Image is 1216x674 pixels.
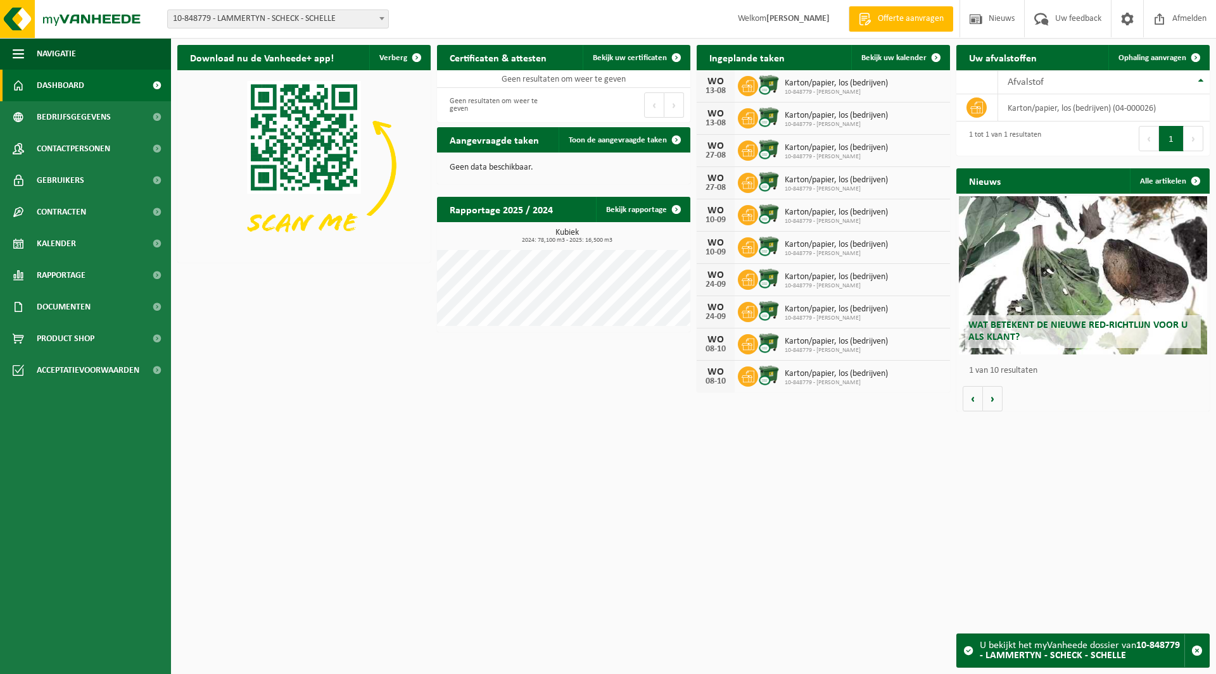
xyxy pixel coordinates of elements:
button: Next [664,92,684,118]
div: 08-10 [703,345,728,354]
span: Bedrijfsgegevens [37,101,111,133]
img: WB-1100-CU [758,106,780,128]
div: 24-09 [703,313,728,321]
a: Ophaling aanvragen [1108,45,1208,70]
div: 1 tot 1 van 1 resultaten [963,125,1041,153]
a: Toon de aangevraagde taken [559,127,689,153]
span: 2024: 78,100 m3 - 2025: 16,500 m3 [443,237,690,244]
div: 10-09 [703,216,728,225]
span: Gebruikers [37,165,84,196]
span: 10-848779 - [PERSON_NAME] [785,185,888,193]
div: WO [703,367,728,377]
button: Verberg [369,45,429,70]
span: Toon de aangevraagde taken [569,136,667,144]
span: Karton/papier, los (bedrijven) [785,272,888,282]
span: Dashboard [37,70,84,101]
div: 27-08 [703,151,728,160]
span: 10-848779 - [PERSON_NAME] [785,315,888,322]
div: WO [703,238,728,248]
span: Product Shop [37,323,94,354]
a: Bekijk uw kalender [851,45,949,70]
button: Volgende [983,386,1003,411]
div: WO [703,141,728,151]
p: Geen data beschikbaar. [450,163,678,172]
span: 10-848779 - LAMMERTYN - SCHECK - SCHELLE [167,9,389,28]
div: 27-08 [703,184,728,192]
h2: Download nu de Vanheede+ app! [177,45,346,70]
h2: Certificaten & attesten [437,45,559,70]
span: 10-848779 - [PERSON_NAME] [785,121,888,128]
span: Karton/papier, los (bedrijven) [785,111,888,121]
span: 10-848779 - [PERSON_NAME] [785,89,888,96]
span: 10-848779 - [PERSON_NAME] [785,218,888,225]
div: U bekijkt het myVanheede dossier van [980,634,1184,667]
div: 08-10 [703,377,728,386]
img: WB-1100-CU [758,332,780,354]
div: 13-08 [703,119,728,128]
span: Karton/papier, los (bedrijven) [785,175,888,185]
a: Wat betekent de nieuwe RED-richtlijn voor u als klant? [959,196,1207,354]
span: Kalender [37,228,76,259]
span: Karton/papier, los (bedrijven) [785,369,888,379]
span: Bekijk uw kalender [861,54,927,62]
h3: Kubiek [443,228,690,244]
div: WO [703,270,728,280]
span: Karton/papier, los (bedrijven) [785,143,888,153]
img: WB-1100-CU [758,74,780,96]
a: Offerte aanvragen [849,6,953,32]
a: Bekijk uw certificaten [583,45,689,70]
div: WO [703,109,728,119]
img: WB-1100-CU [758,139,780,160]
img: WB-1100-CU [758,171,780,192]
div: 24-09 [703,280,728,289]
h2: Rapportage 2025 / 2024 [437,197,566,222]
span: 10-848779 - [PERSON_NAME] [785,282,888,290]
h2: Aangevraagde taken [437,127,552,152]
span: Afvalstof [1008,77,1044,87]
div: WO [703,77,728,87]
span: Rapportage [37,259,85,291]
span: Contactpersonen [37,133,110,165]
span: 10-848779 - [PERSON_NAME] [785,250,888,258]
span: 10-848779 - [PERSON_NAME] [785,347,888,354]
div: WO [703,173,728,184]
span: Bekijk uw certificaten [593,54,667,62]
div: 10-09 [703,248,728,257]
img: WB-1100-CU [758,300,780,321]
span: Documenten [37,291,91,323]
span: 10-848779 - [PERSON_NAME] [785,379,888,387]
strong: 10-848779 - LAMMERTYN - SCHECK - SCHELLE [980,640,1180,661]
button: Previous [644,92,664,118]
div: WO [703,335,728,345]
td: Geen resultaten om weer te geven [437,70,690,88]
a: Bekijk rapportage [596,197,689,222]
span: Offerte aanvragen [875,13,947,25]
a: Alle artikelen [1130,168,1208,194]
div: WO [703,206,728,216]
span: 10-848779 - [PERSON_NAME] [785,153,888,161]
span: Karton/papier, los (bedrijven) [785,304,888,315]
span: Navigatie [37,38,76,70]
div: Geen resultaten om weer te geven [443,91,557,119]
td: karton/papier, los (bedrijven) (04-000026) [998,94,1210,122]
div: WO [703,303,728,313]
button: Next [1184,126,1203,151]
p: 1 van 10 resultaten [969,366,1203,375]
div: 13-08 [703,87,728,96]
button: 1 [1159,126,1184,151]
button: Previous [1139,126,1159,151]
img: WB-1100-CU [758,365,780,386]
span: Verberg [379,54,407,62]
img: WB-1100-CU [758,235,780,257]
span: Karton/papier, los (bedrijven) [785,208,888,218]
span: Contracten [37,196,86,228]
img: Download de VHEPlus App [177,70,431,260]
h2: Ingeplande taken [697,45,797,70]
span: Wat betekent de nieuwe RED-richtlijn voor u als klant? [968,320,1187,342]
button: Vorige [963,386,983,411]
strong: [PERSON_NAME] [766,14,830,23]
img: WB-1100-CU [758,268,780,289]
span: Acceptatievoorwaarden [37,354,139,386]
span: Karton/papier, los (bedrijven) [785,337,888,347]
img: WB-1100-CU [758,203,780,225]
